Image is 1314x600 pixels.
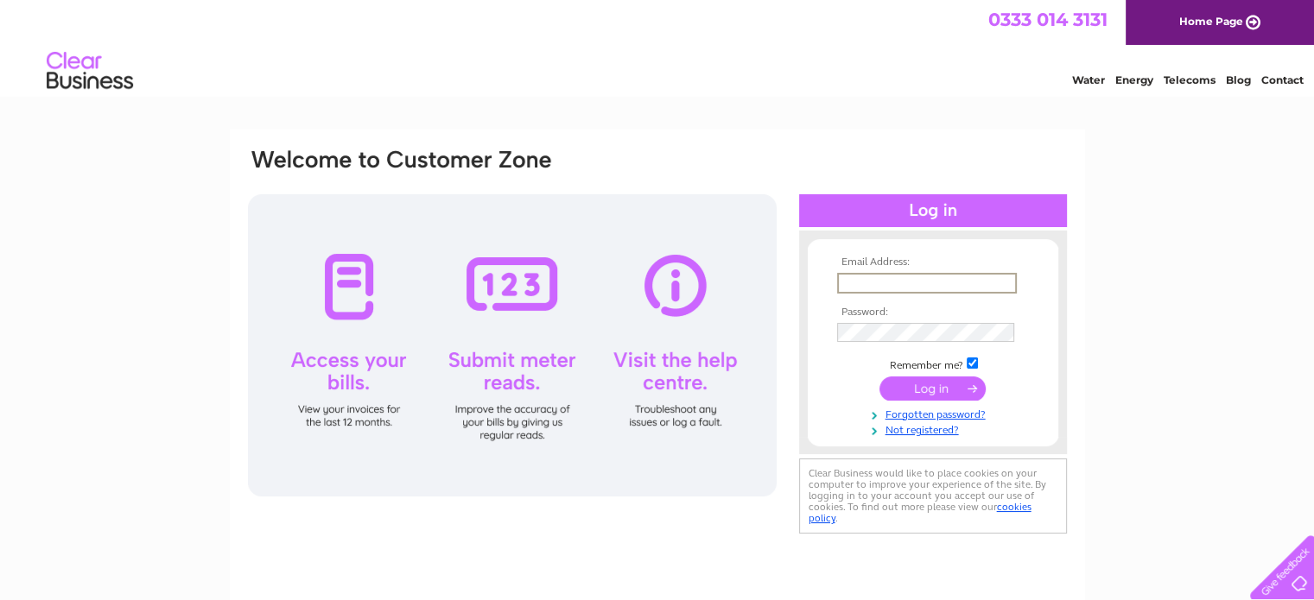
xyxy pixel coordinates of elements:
td: Remember me? [833,355,1033,372]
a: Not registered? [837,420,1033,437]
img: logo.png [46,45,134,98]
th: Email Address: [833,256,1033,268]
input: Submit [879,376,986,401]
a: cookies policy [809,501,1032,524]
a: Energy [1115,73,1153,86]
a: Water [1072,73,1105,86]
a: Forgotten password? [837,405,1033,421]
a: 0333 014 3131 [988,9,1108,30]
a: Blog [1226,73,1251,86]
th: Password: [833,306,1033,319]
a: Contact [1261,73,1304,86]
div: Clear Business would like to place cookies on your computer to improve your experience of the sit... [799,458,1067,534]
a: Telecoms [1164,73,1216,86]
div: Clear Business is a trading name of Verastar Limited (registered in [GEOGRAPHIC_DATA] No. 3667643... [250,9,1066,84]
